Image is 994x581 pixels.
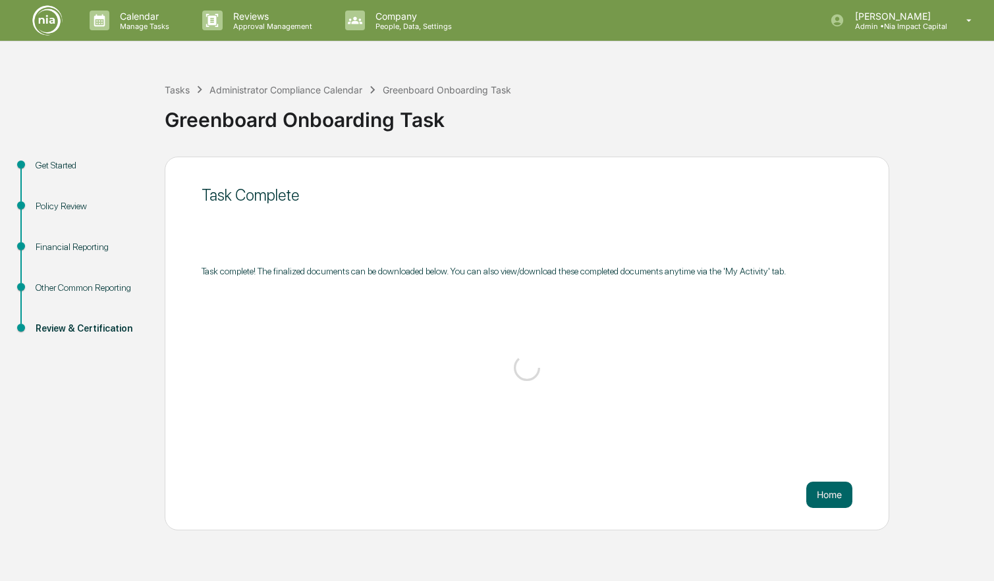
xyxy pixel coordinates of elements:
p: [PERSON_NAME] [844,11,947,22]
div: Tasks [165,84,190,95]
div: Task Complete [202,186,852,205]
p: Manage Tasks [109,22,176,31]
div: Greenboard Onboarding Task [165,97,987,132]
p: People, Data, Settings [365,22,458,31]
div: Get Started [36,159,144,172]
div: Policy Review [36,199,144,213]
div: Other Common Reporting [36,281,144,295]
p: Reviews [223,11,319,22]
button: Home [806,482,852,508]
div: Review & Certification [36,322,144,336]
p: Company [365,11,458,22]
p: Admin • Nia Impact Capital [844,22,947,31]
div: Greenboard Onboarding Task [383,84,511,95]
div: Task complete! The finalized documents can be downloaded below. You can also view/download these ... [202,266,852,276]
div: Administrator Compliance Calendar [209,84,362,95]
p: Approval Management [223,22,319,31]
p: Calendar [109,11,176,22]
img: logo [32,5,63,36]
div: Financial Reporting [36,240,144,254]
